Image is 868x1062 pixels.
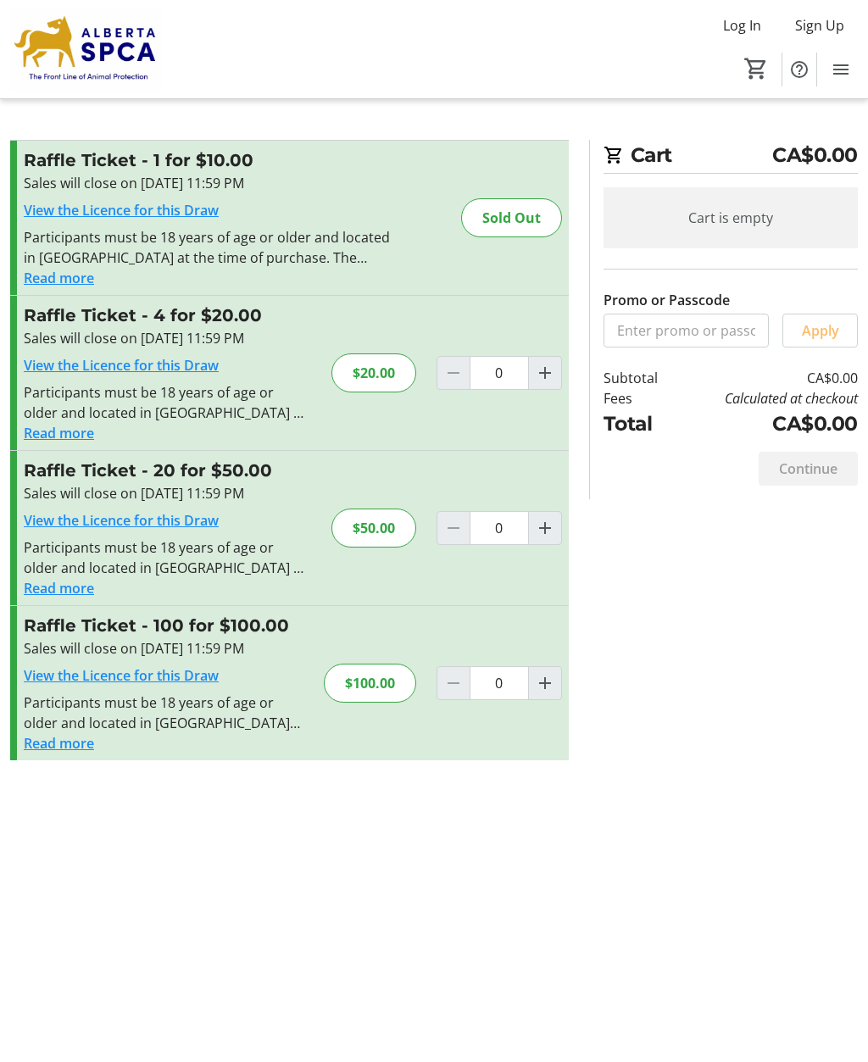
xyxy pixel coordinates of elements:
[772,140,858,170] span: CA$0.00
[24,692,303,733] div: Participants must be 18 years of age or older and located in [GEOGRAPHIC_DATA] at the time of pur...
[824,53,858,86] button: Menu
[723,15,761,36] span: Log In
[677,388,858,409] td: Calculated at checkout
[529,667,561,699] button: Increment by one
[677,368,858,388] td: CA$0.00
[709,12,775,39] button: Log In
[24,458,311,483] h3: Raffle Ticket - 20 for $50.00
[24,227,394,268] div: Participants must be 18 years of age or older and located in [GEOGRAPHIC_DATA] at the time of pur...
[24,613,303,638] h3: Raffle Ticket - 100 for $100.00
[24,356,219,375] a: View the Licence for this Draw
[324,664,416,703] div: $100.00
[795,15,844,36] span: Sign Up
[24,268,94,288] button: Read more
[24,382,311,423] div: Participants must be 18 years of age or older and located in [GEOGRAPHIC_DATA] at the time of pur...
[24,201,219,220] a: View the Licence for this Draw
[24,303,311,328] h3: Raffle Ticket - 4 for $20.00
[24,666,219,685] a: View the Licence for this Draw
[24,733,94,753] button: Read more
[10,7,161,92] img: Alberta SPCA's Logo
[24,638,303,659] div: Sales will close on [DATE] 11:59 PM
[24,578,94,598] button: Read more
[529,357,561,389] button: Increment by one
[802,320,839,341] span: Apply
[24,537,311,578] div: Participants must be 18 years of age or older and located in [GEOGRAPHIC_DATA] at the time of pur...
[470,511,529,545] input: Raffle Ticket Quantity
[741,53,771,84] button: Cart
[24,147,394,173] h3: Raffle Ticket - 1 for $10.00
[604,409,677,438] td: Total
[604,140,858,174] h2: Cart
[24,328,311,348] div: Sales will close on [DATE] 11:59 PM
[331,509,416,548] div: $50.00
[24,173,394,193] div: Sales will close on [DATE] 11:59 PM
[24,511,219,530] a: View the Licence for this Draw
[604,388,677,409] td: Fees
[604,290,730,310] label: Promo or Passcode
[24,483,311,503] div: Sales will close on [DATE] 11:59 PM
[604,187,858,248] div: Cart is empty
[24,423,94,443] button: Read more
[470,666,529,700] input: Raffle Ticket Quantity
[461,198,562,237] div: Sold Out
[604,314,770,348] input: Enter promo or passcode
[529,512,561,544] button: Increment by one
[604,368,677,388] td: Subtotal
[470,356,529,390] input: Raffle Ticket Quantity
[677,409,858,438] td: CA$0.00
[782,314,858,348] button: Apply
[331,353,416,392] div: $20.00
[782,12,858,39] button: Sign Up
[782,53,816,86] button: Help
